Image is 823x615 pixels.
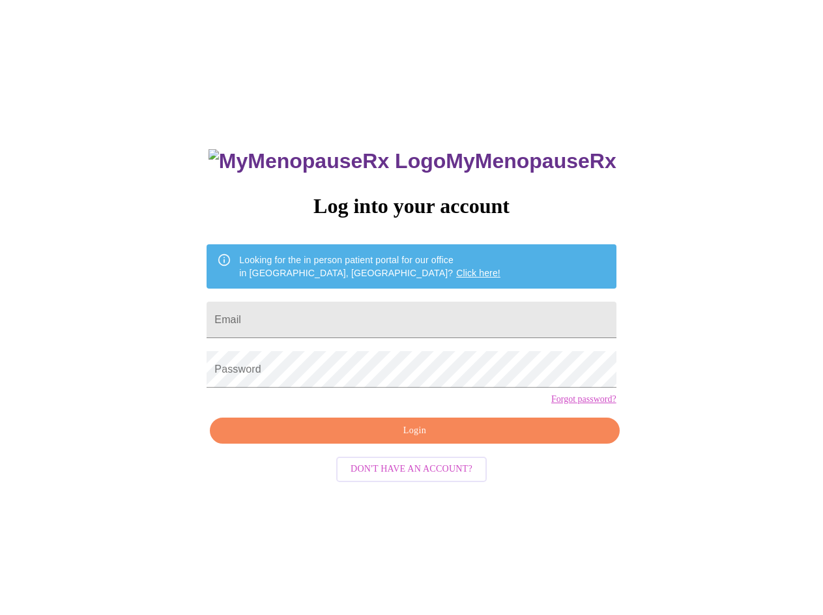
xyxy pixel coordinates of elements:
[207,194,616,218] h3: Log into your account
[210,418,619,444] button: Login
[333,463,490,474] a: Don't have an account?
[239,248,500,285] div: Looking for the in person patient portal for our office in [GEOGRAPHIC_DATA], [GEOGRAPHIC_DATA]?
[551,394,616,405] a: Forgot password?
[351,461,472,478] span: Don't have an account?
[336,457,487,482] button: Don't have an account?
[456,268,500,278] a: Click here!
[209,149,616,173] h3: MyMenopauseRx
[225,423,604,439] span: Login
[209,149,446,173] img: MyMenopauseRx Logo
